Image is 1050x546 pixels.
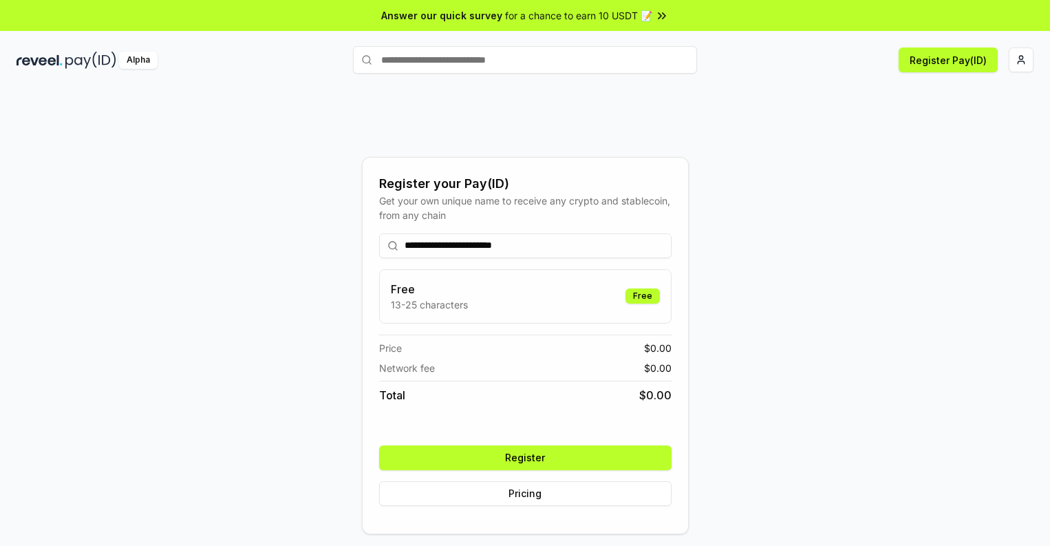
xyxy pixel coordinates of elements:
[644,341,672,355] span: $ 0.00
[505,8,652,23] span: for a chance to earn 10 USDT 📝
[379,387,405,403] span: Total
[119,52,158,69] div: Alpha
[379,341,402,355] span: Price
[899,48,998,72] button: Register Pay(ID)
[639,387,672,403] span: $ 0.00
[391,297,468,312] p: 13-25 characters
[625,288,660,304] div: Free
[379,361,435,375] span: Network fee
[379,445,672,470] button: Register
[381,8,502,23] span: Answer our quick survey
[644,361,672,375] span: $ 0.00
[17,52,63,69] img: reveel_dark
[379,193,672,222] div: Get your own unique name to receive any crypto and stablecoin, from any chain
[379,481,672,506] button: Pricing
[391,281,468,297] h3: Free
[379,174,672,193] div: Register your Pay(ID)
[65,52,116,69] img: pay_id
